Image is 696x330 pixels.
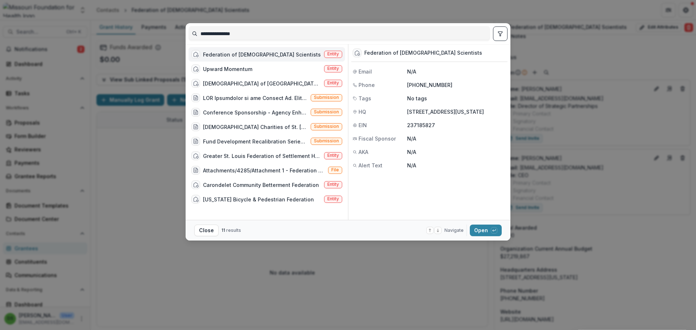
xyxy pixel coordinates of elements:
[359,95,371,102] span: Tags
[203,181,319,189] div: Carondelet Community Betterment Federation
[221,227,225,233] span: 11
[203,123,308,131] div: [DEMOGRAPHIC_DATA] Charities of St. [PERSON_NAME] Department (The [DEMOGRAPHIC_DATA] Charities Fe...
[203,152,321,160] div: Greater St. Louis Federation of Settlement Houses and Neighborhood
[407,81,506,89] p: [PHONE_NUMBER]
[359,121,367,129] span: EIN
[359,108,366,116] span: HQ
[194,225,219,236] button: Close
[327,153,339,158] span: Entity
[470,225,502,236] button: Open
[314,95,339,100] span: Submission
[407,135,506,142] p: N/A
[203,196,314,203] div: [US_STATE] Bicycle & Pedestrian Federation
[407,68,506,75] p: N/A
[327,66,339,71] span: Entity
[327,182,339,187] span: Entity
[407,108,506,116] p: [STREET_ADDRESS][US_STATE]
[493,26,507,41] button: toggle filters
[203,167,325,174] div: Attachments/4285/Attachment 1 - Federation Meeting Agenda - [DATE].docx
[203,80,321,87] div: [DEMOGRAPHIC_DATA] of [GEOGRAPHIC_DATA][PERSON_NAME]
[327,196,339,201] span: Entity
[407,162,506,169] p: N/A
[327,80,339,85] span: Entity
[203,109,308,116] div: Conference Sponsorship - Agency Enhancement for MFH Gateway Consortium and Federation of Advocate...
[327,51,339,57] span: Entity
[314,109,339,114] span: Submission
[407,148,506,156] p: N/A
[331,167,339,172] span: File
[359,81,375,89] span: Phone
[359,68,372,75] span: Email
[359,148,368,156] span: AKA
[203,94,308,102] div: LOR Ipsumdolor si ame Consect Ad. Elits Doeiusmodt in Utlaboreet Dolore mag Aliquaenimad Minimve ...
[226,227,241,233] span: results
[407,95,427,102] p: No tags
[359,162,382,169] span: Alert Text
[203,138,308,145] div: Fund Development Recalibration Series (A collaboration between the [US_STATE] Foundation for Heal...
[203,51,321,58] div: Federation of [DEMOGRAPHIC_DATA] Scientists
[444,227,464,234] span: Navigate
[359,135,396,142] span: Fiscal Sponsor
[364,50,482,56] div: Federation of [DEMOGRAPHIC_DATA] Scientists
[314,138,339,143] span: Submission
[203,65,252,73] div: Upward Momentum
[314,124,339,129] span: Submission
[407,121,506,129] p: 237185827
